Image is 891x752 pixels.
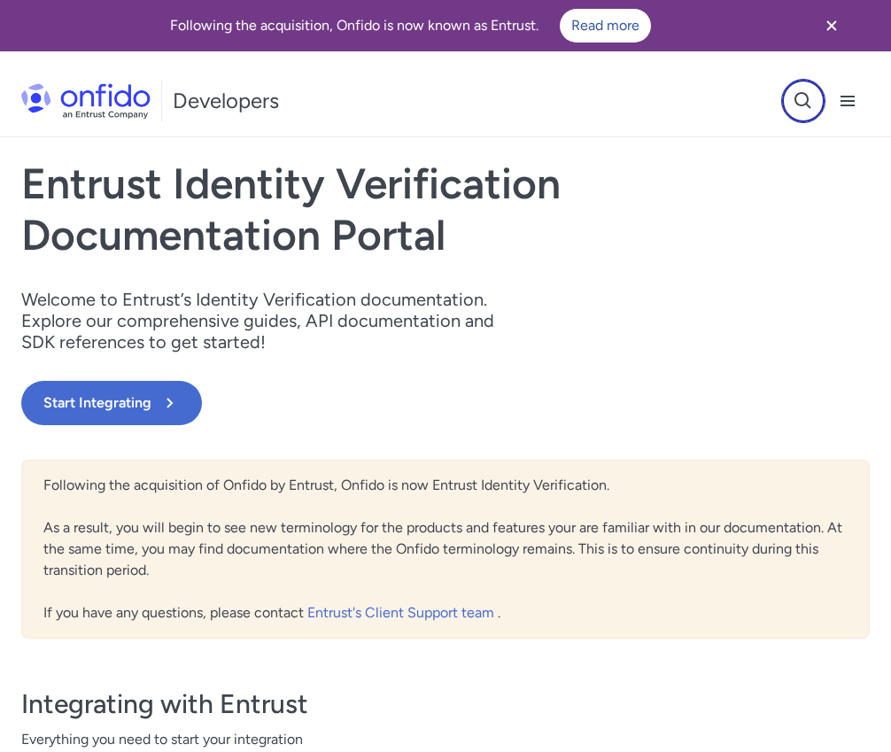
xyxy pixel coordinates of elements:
button: Close banner [799,4,864,48]
button: Open navigation menu button [825,79,870,123]
button: Start Integrating [21,381,202,425]
a: Start Integrating [21,381,616,425]
h3: Integrating with Entrust [21,686,870,722]
h1: Developers [173,87,279,115]
div: Following the acquisition of Onfido by Entrust, Onfido is now Entrust Identity Verification. As a... [21,460,870,639]
svg: Close banner [821,15,842,36]
p: Welcome to Entrust’s Identity Verification documentation. Explore our comprehensive guides, API d... [21,289,517,353]
svg: Open navigation menu button [837,90,858,112]
div: Following the acquisition, Onfido is now known as Entrust. [21,9,799,43]
span: Everything you need to start your integration [21,729,870,750]
button: Open search button [781,79,825,123]
img: Onfido Logo [21,83,151,119]
a: Entrust's Client Support team [307,604,498,621]
svg: Open search button [793,90,814,112]
h1: Entrust Identity Verification Documentation Portal [21,159,616,260]
a: Read more [560,9,651,43]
